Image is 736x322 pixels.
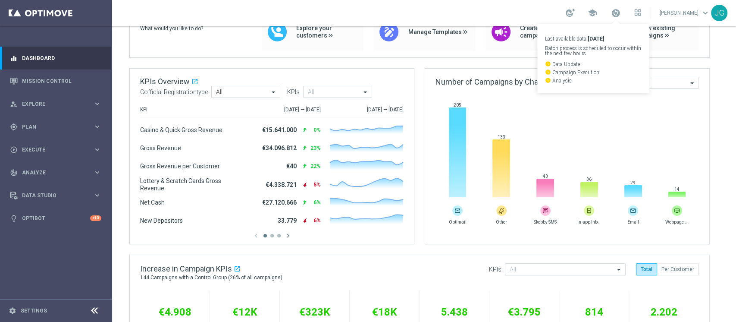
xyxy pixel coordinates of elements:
button: play_circle_outline Execute keyboard_arrow_right [9,146,102,153]
span: Explore [22,101,93,107]
i: track_changes [10,169,18,177]
span: Analyze [22,170,93,175]
i: keyboard_arrow_right [93,100,101,108]
div: Execute [10,146,93,154]
a: Mission Control [22,69,101,92]
div: Optibot [10,207,101,230]
a: [PERSON_NAME]keyboard_arrow_down [659,6,711,19]
p: Data Update [545,61,642,67]
a: Optibot [22,207,90,230]
button: gps_fixed Plan keyboard_arrow_right [9,123,102,130]
p: Analysis [545,77,642,83]
p: Last available data: [545,36,642,41]
span: Data Studio [22,193,93,198]
a: Dashboard [22,47,101,69]
div: Plan [10,123,93,131]
div: Analyze [10,169,93,177]
span: Plan [22,124,93,129]
p: Batch process is scheduled to occur within the next few hours [545,46,642,56]
span: Execute [22,147,93,152]
i: keyboard_arrow_right [93,191,101,199]
div: JG [711,5,727,21]
div: Explore [10,100,93,108]
i: watch_later [545,61,551,67]
button: track_changes Analyze keyboard_arrow_right [9,169,102,176]
i: keyboard_arrow_right [93,145,101,154]
div: Data Studio [10,192,93,199]
i: gps_fixed [10,123,18,131]
div: Mission Control [10,69,101,92]
i: person_search [10,100,18,108]
p: Campaign Execution [545,69,642,75]
i: keyboard_arrow_right [93,168,101,177]
span: keyboard_arrow_down [701,8,710,18]
a: Last available data:[DATE] Batch process is scheduled to occur within the next few hours watch_la... [610,6,621,20]
button: Mission Control [9,78,102,85]
div: Dashboard [10,47,101,69]
button: lightbulb Optibot +10 [9,215,102,222]
strong: [DATE] [588,36,604,42]
button: equalizer Dashboard [9,55,102,62]
div: +10 [90,215,101,221]
i: play_circle_outline [10,146,18,154]
i: settings [9,307,16,315]
i: lightbulb [10,215,18,222]
i: keyboard_arrow_right [93,123,101,131]
a: Settings [21,308,47,313]
i: watch_later [545,77,551,83]
i: equalizer [10,54,18,62]
button: Data Studio keyboard_arrow_right [9,192,102,199]
button: person_search Explore keyboard_arrow_right [9,101,102,107]
span: school [588,8,597,18]
i: watch_later [545,69,551,75]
